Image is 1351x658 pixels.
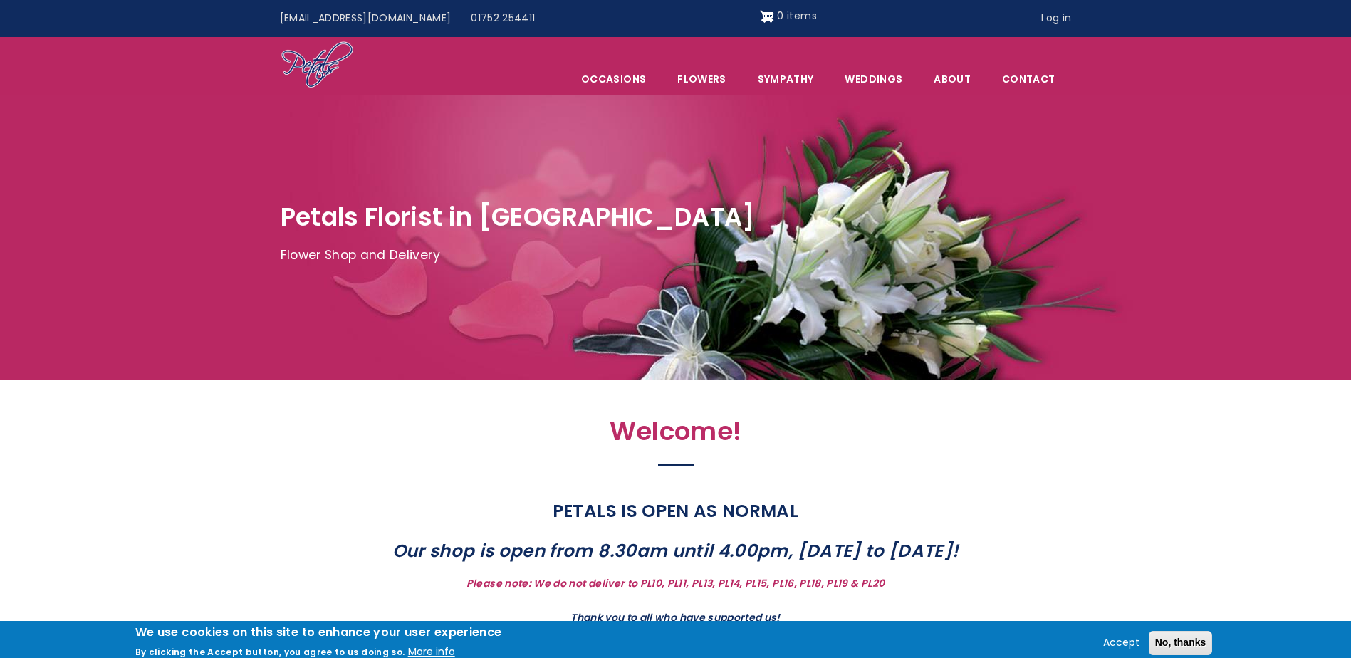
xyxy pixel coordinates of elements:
a: About [919,64,986,94]
strong: Thank you to all who have supported us! [570,610,781,625]
img: Home [281,41,354,90]
a: Flowers [662,64,741,94]
span: 0 items [777,9,816,23]
a: Sympathy [743,64,829,94]
h2: Welcome! [366,417,986,454]
img: Shopping cart [760,5,774,28]
button: No, thanks [1149,631,1213,655]
span: Weddings [830,64,917,94]
a: Shopping cart 0 items [760,5,817,28]
h2: We use cookies on this site to enhance your user experience [135,625,502,640]
strong: Please note: We do not deliver to PL10, PL11, PL13, PL14, PL15, PL16, PL18, PL19 & PL20 [466,576,885,590]
a: 01752 254411 [461,5,545,32]
p: By clicking the Accept button, you agree to us doing so. [135,646,405,658]
strong: Our shop is open from 8.30am until 4.00pm, [DATE] to [DATE]! [392,538,959,563]
p: Flower Shop and Delivery [281,245,1071,266]
a: Contact [987,64,1070,94]
a: [EMAIL_ADDRESS][DOMAIN_NAME] [270,5,461,32]
span: Petals Florist in [GEOGRAPHIC_DATA] [281,199,756,234]
button: Accept [1097,634,1145,652]
strong: PETALS IS OPEN AS NORMAL [553,498,798,523]
a: Log in [1031,5,1081,32]
span: Occasions [566,64,661,94]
